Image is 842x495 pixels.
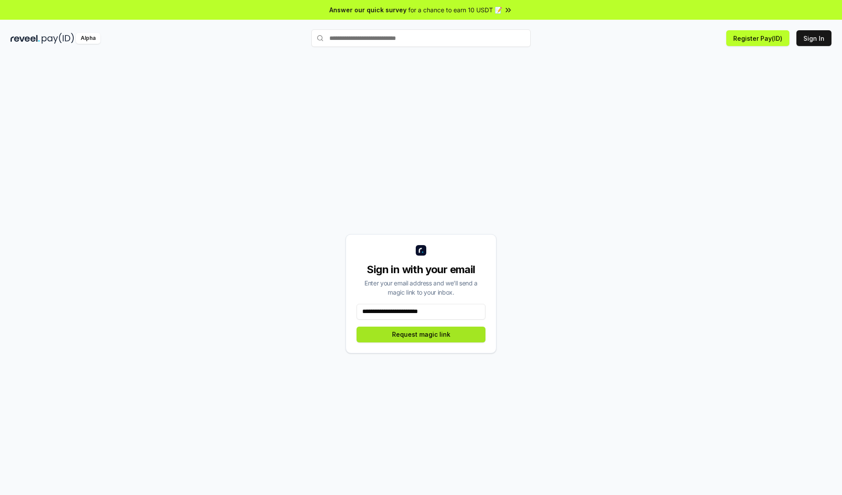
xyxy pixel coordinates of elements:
button: Register Pay(ID) [726,30,789,46]
button: Request magic link [357,327,485,342]
span: for a chance to earn 10 USDT 📝 [408,5,502,14]
button: Sign In [796,30,831,46]
img: reveel_dark [11,33,40,44]
div: Alpha [76,33,100,44]
span: Answer our quick survey [329,5,407,14]
img: pay_id [42,33,74,44]
div: Sign in with your email [357,263,485,277]
div: Enter your email address and we’ll send a magic link to your inbox. [357,278,485,297]
img: logo_small [416,245,426,256]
